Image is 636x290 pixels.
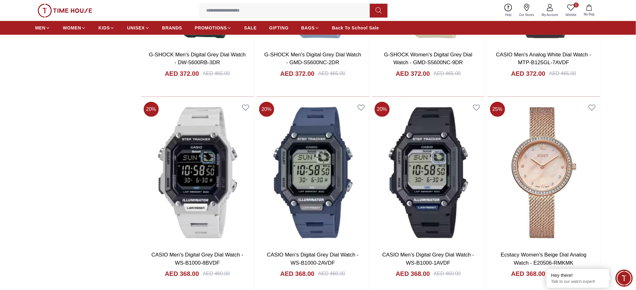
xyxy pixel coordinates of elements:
[35,22,50,34] a: MEN
[562,3,580,18] a: 0Wishlist
[563,13,579,17] span: Wishlist
[318,70,345,77] div: AED 465.00
[99,22,115,34] a: KIDS
[490,102,505,117] span: 25 %
[63,22,86,34] a: WOMEN
[516,3,538,18] a: Our Stores
[99,25,110,31] span: KIDS
[244,25,257,31] span: SALE
[372,99,485,246] img: CASIO Men's Digital Grey Dial Watch - WS-B1000-1AVDF
[269,22,289,34] a: GIFTING
[551,279,605,284] p: Talk to our watch expert!
[195,22,232,34] a: PROMOTIONS
[501,3,516,18] a: Help
[318,270,345,277] div: AED 460.00
[382,252,474,266] a: CASIO Men's Digital Grey Dial Watch - WS-B1000-1AVDF
[265,52,361,66] a: G-SHOCK Men's Digital Grey Dial Watch - GMD-S5600NC-2DR
[581,12,597,17] span: My Bag
[396,69,430,78] h4: AED 372.00
[396,269,430,278] h4: AED 368.00
[152,252,243,266] a: CASIO Men's Digital Grey Dial Watch - WS-B1000-8BVDF
[267,252,359,266] a: CASIO Men's Digital Grey Dial Watch - WS-B1000-2AVDF
[549,70,576,77] div: AED 465.00
[301,25,315,31] span: BAGS
[257,99,369,246] img: CASIO Men's Digital Grey Dial Watch - WS-B1000-2AVDF
[517,13,537,17] span: Our Stores
[203,270,230,277] div: AED 460.00
[127,22,149,34] a: UNISEX
[539,13,561,17] span: My Account
[434,270,461,277] div: AED 460.00
[259,102,274,117] span: 20 %
[280,269,314,278] h4: AED 368.00
[165,69,199,78] h4: AED 372.00
[616,270,633,287] div: Chat Widget
[38,4,92,18] img: ...
[269,25,289,31] span: GIFTING
[162,22,182,34] a: BRANDS
[332,22,379,34] a: Back To School Sale
[149,52,246,66] a: G-SHOCK Men's Digital Grey Dial Watch - DW-5600RB-3DR
[280,69,314,78] h4: AED 372.00
[384,52,473,66] a: G-SHOCK Women's Digital Grey Dial Watch - GMD-S5600NC-9DR
[144,102,159,117] span: 20 %
[574,3,579,8] span: 0
[203,70,230,77] div: AED 465.00
[141,99,254,246] img: CASIO Men's Digital Grey Dial Watch - WS-B1000-8BVDF
[195,25,227,31] span: PROMOTIONS
[35,25,45,31] span: MEN
[488,99,600,246] img: Ecstacy Women's Beige Dial Analog Watch - E20506-RMKMK
[375,102,390,117] span: 20 %
[551,272,605,278] div: Hey there!
[63,25,81,31] span: WOMEN
[162,25,182,31] span: BRANDS
[503,13,514,17] span: Help
[496,52,591,66] a: CASIO Men's Analog White Dial Watch - MTP-B125GL-7AVDF
[165,269,199,278] h4: AED 368.00
[501,252,586,266] a: Ecstacy Women's Beige Dial Analog Watch - E20506-RMKMK
[511,69,545,78] h4: AED 372.00
[301,22,319,34] a: BAGS
[244,22,257,34] a: SALE
[511,269,545,278] h4: AED 368.00
[580,3,598,18] button: My Bag
[434,70,461,77] div: AED 465.00
[332,25,379,31] span: Back To School Sale
[127,25,145,31] span: UNISEX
